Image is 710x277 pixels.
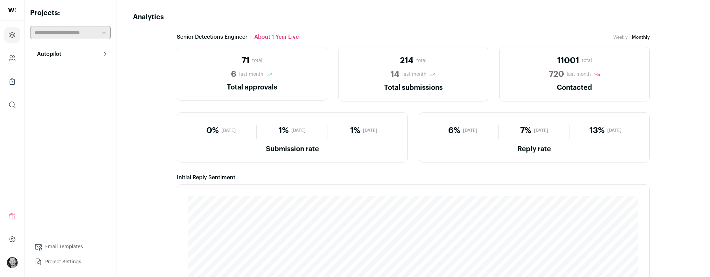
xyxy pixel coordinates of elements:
[582,57,592,64] span: total
[242,55,249,66] span: 71
[391,69,400,80] span: 14
[177,173,650,182] div: Initial Reply Sentiment
[567,71,591,78] span: last month
[416,57,427,64] span: total
[632,35,650,39] span: Monthly
[177,33,247,41] span: Senior Detections Engineer
[629,34,631,40] span: |
[589,125,604,136] span: 13%
[33,50,61,58] p: Autopilot
[400,55,414,66] span: 214
[7,257,18,268] button: Open dropdown
[30,255,111,269] a: Project Settings
[350,125,360,136] span: 1%
[239,71,263,78] span: last month
[185,83,319,92] h2: Total approvals
[206,125,219,136] span: 0%
[30,47,111,61] button: Autopilot
[463,128,477,133] span: [DATE]
[534,128,548,133] span: [DATE]
[347,83,480,93] h2: Total submissions
[363,128,377,133] span: [DATE]
[250,33,252,41] span: |
[448,125,460,136] span: 6%
[557,55,579,66] span: 11001
[30,240,111,254] a: Email Templates
[254,33,299,41] span: about 1 year Live
[427,144,641,154] h2: Reply rate
[279,125,289,136] span: 1%
[291,128,306,133] span: [DATE]
[402,71,426,78] span: last month
[231,69,236,80] span: 6
[4,27,20,43] a: Projects
[252,57,262,64] span: total
[221,128,236,133] span: [DATE]
[7,257,18,268] img: 1798315-medium_jpg
[185,144,399,154] h2: Submission rate
[30,8,111,18] h2: Projects:
[508,83,641,93] h2: Contacted
[4,50,20,67] a: Company and ATS Settings
[520,125,531,136] span: 7%
[4,73,20,90] a: Company Lists
[613,35,628,39] a: Weekly
[549,69,564,80] span: 720
[8,8,16,12] img: wellfound-shorthand-0d5821cbd27db2630d0214b213865d53afaa358527fdda9d0ea32b1df1b89c2c.svg
[607,128,622,133] span: [DATE]
[133,12,164,22] h1: Analytics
